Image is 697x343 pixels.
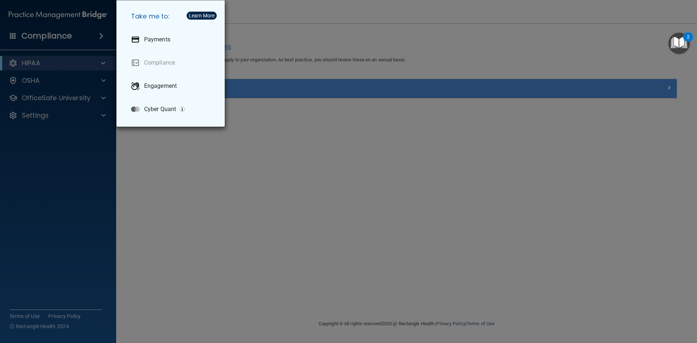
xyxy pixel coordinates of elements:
[144,106,176,113] p: Cyber Quant
[571,291,688,320] iframe: Drift Widget Chat Controller
[668,33,690,54] button: Open Resource Center, 2 new notifications
[144,82,177,90] p: Engagement
[125,6,219,26] h5: Take me to:
[187,12,217,20] button: Learn More
[189,13,215,18] div: Learn More
[144,36,170,43] p: Payments
[125,29,219,50] a: Payments
[125,76,219,96] a: Engagement
[125,99,219,119] a: Cyber Quant
[687,37,689,46] div: 2
[125,53,219,73] a: Compliance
